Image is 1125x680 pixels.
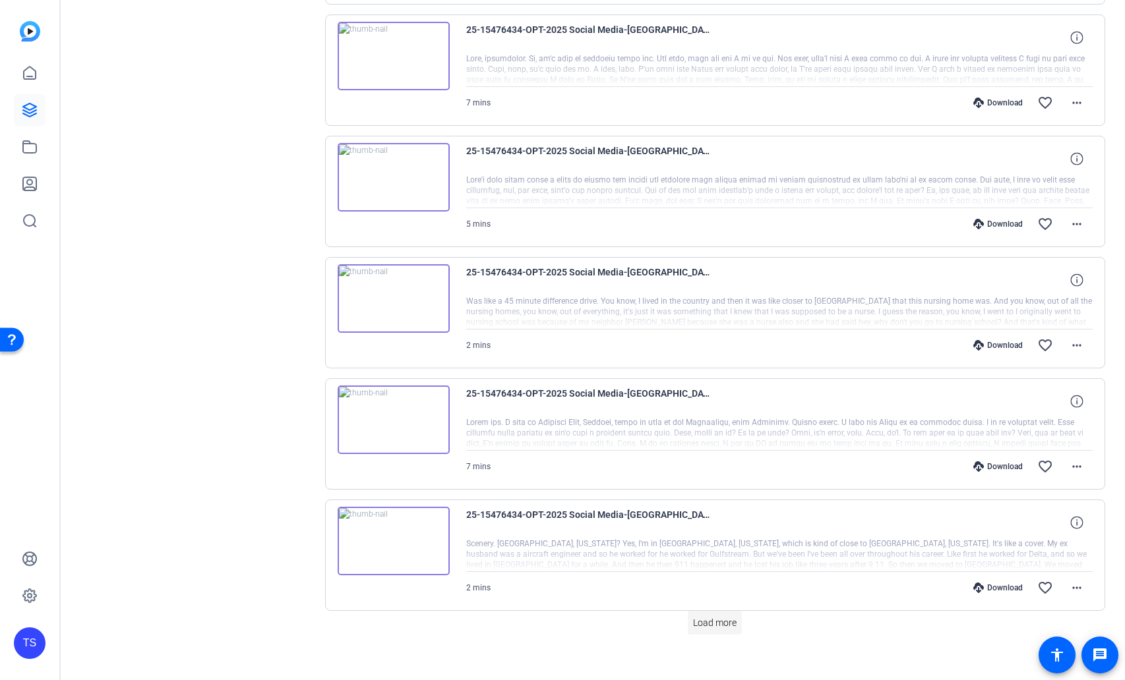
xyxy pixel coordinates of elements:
span: 25-15476434-OPT-2025 Social Media-[GEOGRAPHIC_DATA][PERSON_NAME][GEOGRAPHIC_DATA]-2025-08-28-12-1... [466,507,710,538]
span: 2 mins [466,583,491,592]
span: 25-15476434-OPT-2025 Social Media-[GEOGRAPHIC_DATA][PERSON_NAME][GEOGRAPHIC_DATA]-2025-08-28-12-2... [466,264,710,296]
mat-icon: accessibility [1049,647,1065,663]
span: 7 mins [466,98,491,107]
mat-icon: favorite_border [1037,580,1053,596]
span: Load more [693,616,737,630]
img: thumb-nail [338,385,450,454]
span: 2 mins [466,341,491,350]
mat-icon: more_horiz [1069,216,1085,232]
mat-icon: favorite_border [1037,216,1053,232]
mat-icon: favorite_border [1037,95,1053,111]
span: 5 mins [466,219,491,229]
div: TS [14,627,46,659]
img: thumb-nail [338,264,450,333]
div: Download [967,582,1029,593]
mat-icon: more_horiz [1069,459,1085,474]
div: Download [967,219,1029,229]
span: 7 mins [466,462,491,471]
mat-icon: favorite_border [1037,337,1053,353]
img: thumb-nail [338,507,450,575]
span: 25-15476434-OPT-2025 Social Media-[GEOGRAPHIC_DATA][PERSON_NAME][GEOGRAPHIC_DATA]-2025-08-28-12-3... [466,22,710,53]
div: Download [967,340,1029,351]
mat-icon: message [1092,647,1108,663]
mat-icon: more_horiz [1069,337,1085,353]
img: blue-gradient.svg [20,21,40,42]
div: Download [967,98,1029,108]
mat-icon: favorite_border [1037,459,1053,474]
span: 25-15476434-OPT-2025 Social Media-[GEOGRAPHIC_DATA][PERSON_NAME][GEOGRAPHIC_DATA]-2025-08-28-12-2... [466,385,710,417]
div: Download [967,461,1029,472]
img: thumb-nail [338,143,450,212]
mat-icon: more_horiz [1069,95,1085,111]
span: 25-15476434-OPT-2025 Social Media-[GEOGRAPHIC_DATA][PERSON_NAME][GEOGRAPHIC_DATA]-2025-08-28-12-2... [466,143,710,175]
mat-icon: more_horiz [1069,580,1085,596]
button: Load more [688,611,742,635]
img: thumb-nail [338,22,450,90]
